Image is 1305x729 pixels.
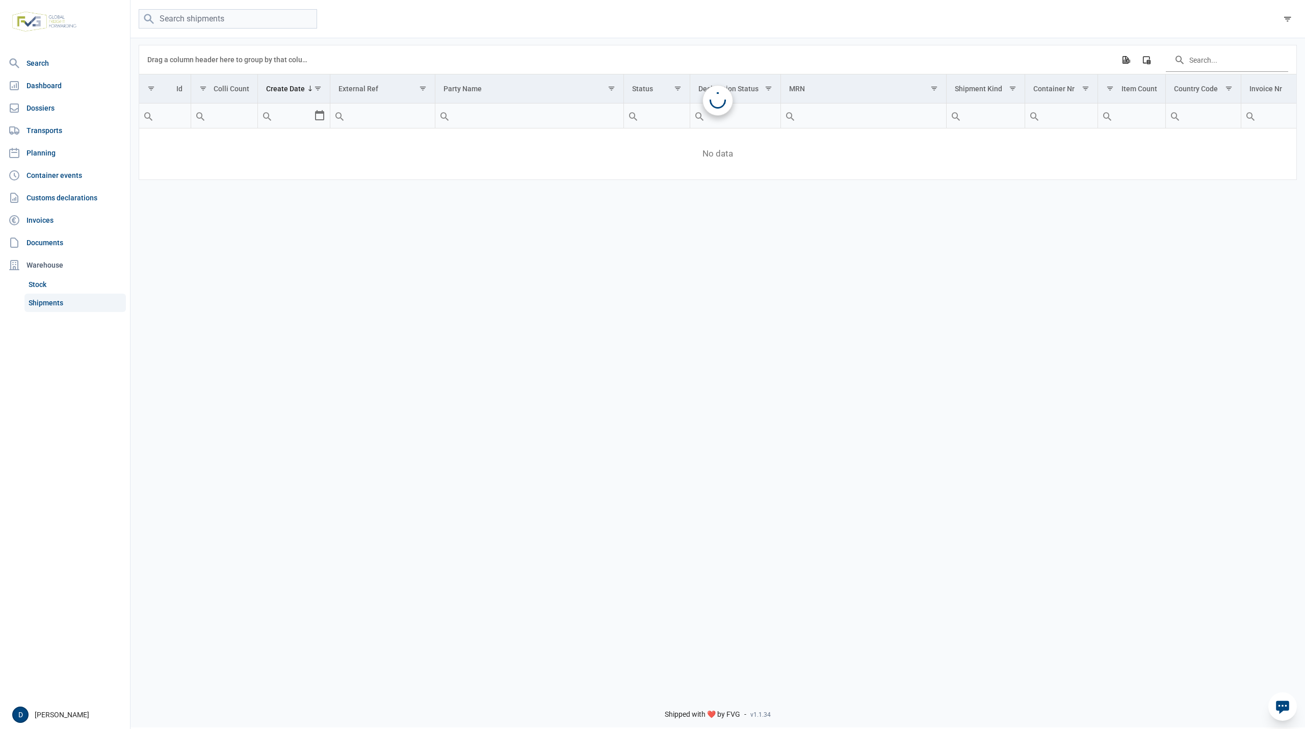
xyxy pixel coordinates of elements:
span: - [744,710,746,719]
button: D [12,707,29,723]
td: Column External Ref [330,74,435,103]
div: Search box [624,103,642,128]
td: Column Create Date [258,74,330,103]
div: Search box [690,103,709,128]
td: Filter cell [258,103,330,128]
span: Show filter options for column 'Colli Count' [199,85,207,92]
a: Shipments [24,294,126,312]
div: Party Name [443,85,482,93]
td: Filter cell [1025,103,1098,128]
div: Search box [1241,103,1260,128]
div: Status [632,85,653,93]
input: Filter cell [191,103,258,128]
div: Invoice Nr [1249,85,1282,93]
input: Filter cell [781,103,946,128]
div: Data grid toolbar [147,45,1288,74]
span: Show filter options for column 'Id' [147,85,155,92]
div: filter [1278,10,1297,28]
td: Column Shipment Kind [946,74,1025,103]
a: Invoices [4,210,126,230]
a: Dashboard [4,75,126,96]
td: Filter cell [690,103,781,128]
div: Item Count [1121,85,1157,93]
img: FVG - Global freight forwarding [8,8,81,36]
div: Declaration Status [698,85,759,93]
span: Show filter options for column 'Item Count' [1106,85,1114,92]
div: Search box [330,103,349,128]
td: Column Container Nr [1025,74,1098,103]
input: Filter cell [1166,103,1241,128]
input: Filter cell [690,103,780,128]
input: Filter cell [1025,103,1098,128]
a: Search [4,53,126,73]
div: Search box [191,103,210,128]
span: Show filter options for column 'MRN' [930,85,938,92]
div: Shipment Kind [955,85,1002,93]
div: Search box [781,103,799,128]
td: Filter cell [330,103,435,128]
div: Search box [435,103,454,128]
span: Shipped with ❤️ by FVG [665,710,740,719]
a: Container events [4,165,126,186]
td: Filter cell [1165,103,1241,128]
span: Show filter options for column 'Declaration Status' [765,85,772,92]
span: v1.1.34 [750,711,771,719]
input: Filter cell [139,103,191,128]
div: MRN [789,85,805,93]
div: Export all data to Excel [1116,50,1135,69]
td: Column Country Code [1165,74,1241,103]
div: Loading... [710,92,726,109]
div: Container Nr [1033,85,1075,93]
input: Filter cell [330,103,434,128]
div: Column Chooser [1137,50,1156,69]
div: Drag a column header here to group by that column [147,51,311,68]
td: Column Status [624,74,690,103]
a: Dossiers [4,98,126,118]
td: Column MRN [781,74,947,103]
td: Column Item Count [1098,74,1165,103]
div: Search box [1098,103,1116,128]
span: No data [139,148,1296,160]
input: Filter cell [947,103,1025,128]
a: Planning [4,143,126,163]
div: External Ref [338,85,378,93]
td: Column Party Name [435,74,624,103]
span: Show filter options for column 'Container Nr' [1082,85,1089,92]
div: Country Code [1174,85,1218,93]
div: Warehouse [4,255,126,275]
a: Customs declarations [4,188,126,208]
input: Filter cell [258,103,314,128]
span: Show filter options for column 'Party Name' [608,85,615,92]
div: Search box [947,103,965,128]
div: Create Date [266,85,305,93]
td: Column Id [139,74,191,103]
input: Filter cell [1098,103,1165,128]
td: Filter cell [1098,103,1165,128]
div: Search box [139,103,158,128]
input: Filter cell [624,103,690,128]
td: Column Declaration Status [690,74,781,103]
a: Documents [4,232,126,253]
a: Transports [4,120,126,141]
span: Show filter options for column 'Status' [674,85,682,92]
span: Show filter options for column 'Shipment Kind' [1009,85,1016,92]
span: Show filter options for column 'External Ref' [419,85,427,92]
span: Show filter options for column 'Country Code' [1225,85,1233,92]
div: Search box [258,103,276,128]
td: Column Colli Count [191,74,258,103]
span: Show filter options for column 'Create Date' [314,85,322,92]
input: Search shipments [139,9,317,29]
div: Search box [1025,103,1043,128]
div: Id [176,85,182,93]
input: Filter cell [435,103,624,128]
div: Select [314,103,326,128]
a: Stock [24,275,126,294]
input: Search in the data grid [1166,47,1288,72]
